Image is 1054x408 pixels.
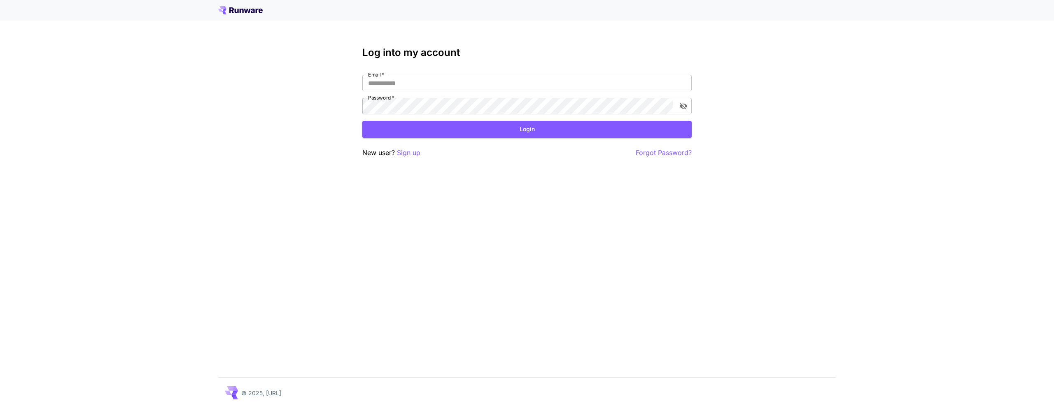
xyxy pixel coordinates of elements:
button: Login [362,121,692,138]
button: toggle password visibility [676,99,691,114]
button: Forgot Password? [636,148,692,158]
p: © 2025, [URL] [241,389,281,397]
p: New user? [362,148,420,158]
label: Email [368,71,384,78]
h3: Log into my account [362,47,692,58]
label: Password [368,94,394,101]
button: Sign up [397,148,420,158]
